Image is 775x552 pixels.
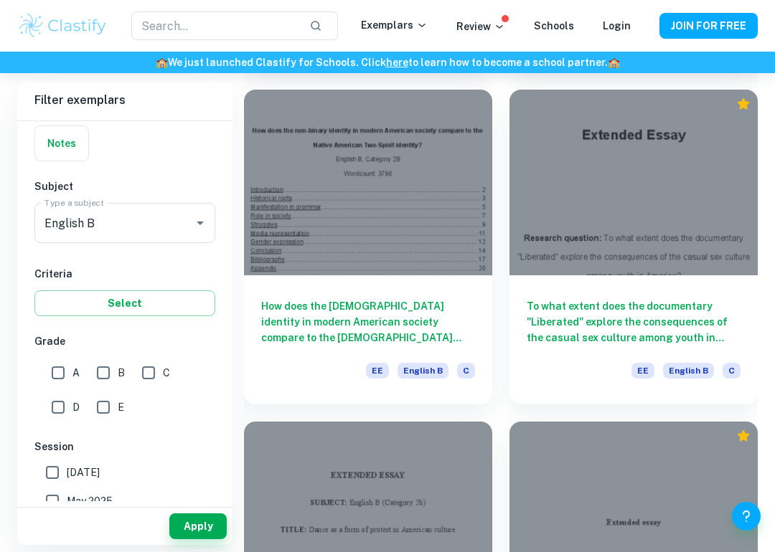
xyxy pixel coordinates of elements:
img: Clastify logo [17,11,108,40]
span: English B [663,363,714,379]
h6: Grade [34,333,215,349]
a: Login [603,20,631,32]
button: Select [34,290,215,316]
button: Apply [169,513,227,539]
span: English B [398,363,448,379]
h6: To what extent does the documentary "Liberated" explore the consequences of the casual sex cultur... [527,298,741,346]
span: D [72,399,80,415]
span: C [457,363,475,379]
h6: We just launched Clastify for Schools. Click to learn how to become a school partner. [3,54,772,70]
h6: Criteria [34,266,215,282]
span: [DATE] [67,465,100,480]
span: 🏫 [156,57,168,68]
p: Review [456,19,505,34]
p: Exemplars [361,17,428,33]
span: E [118,399,124,415]
div: Premium [736,97,751,111]
a: To what extent does the documentary "Liberated" explore the consequences of the casual sex cultur... [509,90,758,405]
span: C [723,363,741,379]
span: B [118,365,125,381]
h6: Session [34,439,215,455]
a: here [386,57,408,68]
button: Help and Feedback [732,502,761,530]
h6: Subject [34,179,215,194]
h6: Filter exemplars [17,80,232,120]
span: C [163,365,170,381]
input: Search... [131,11,298,40]
span: EE [631,363,654,379]
button: JOIN FOR FREE [659,13,758,39]
button: Notes [35,126,88,161]
h6: How does the [DEMOGRAPHIC_DATA] identity in modern American society compare to the [DEMOGRAPHIC_D... [261,298,475,346]
span: A [72,365,80,381]
span: 🏫 [608,57,620,68]
label: Type a subject [44,196,104,209]
a: How does the [DEMOGRAPHIC_DATA] identity in modern American society compare to the [DEMOGRAPHIC_D... [244,90,492,405]
span: EE [366,363,389,379]
span: May 2025 [67,493,113,509]
button: Open [190,213,210,233]
div: Premium [736,429,751,443]
a: Schools [534,20,574,32]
